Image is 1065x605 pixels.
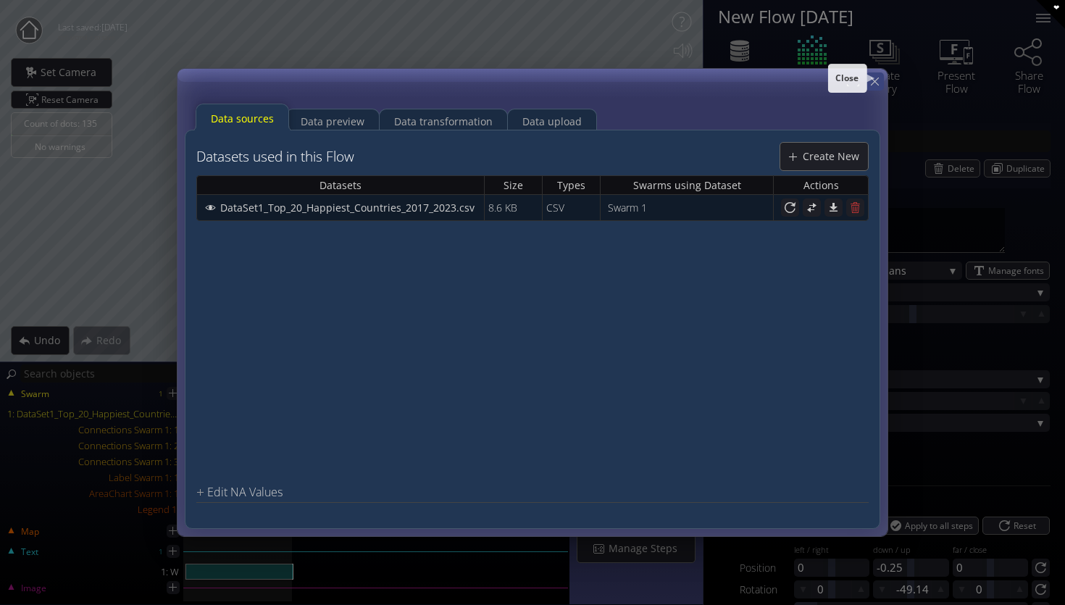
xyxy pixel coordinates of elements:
div: CSV [546,199,596,217]
th: Actions [773,175,869,195]
div: Data preview [301,108,364,135]
th: Swarms using Dataset [600,175,773,195]
div: Data upload [522,108,582,135]
div: 8.6 KB [488,199,538,217]
h4: Datasets used in this Flow [196,149,354,164]
div: Data sources [211,105,274,133]
span: Create New [802,149,868,164]
div: Swarm 1 [608,199,773,217]
th: Datasets [196,175,484,195]
div: Edit NA Values [196,483,851,501]
th: Types [542,175,600,195]
div: Data transformation [394,108,493,135]
span: DataSet1_Top_20_Happiest_Countries_2017_2023.csv [220,200,483,214]
th: Size [484,175,542,195]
